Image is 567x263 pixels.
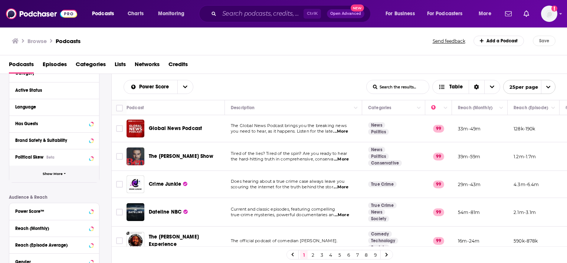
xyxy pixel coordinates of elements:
span: Toggle select row [116,125,123,132]
p: 99 [433,125,444,132]
a: Episodes [43,58,67,74]
a: News [368,122,385,128]
button: open menu [503,80,555,94]
button: Active Status [15,85,93,95]
span: Table [449,84,463,90]
span: Toggle select row [116,237,123,244]
a: Comedy [368,231,392,237]
a: Politics [368,153,389,159]
a: The [PERSON_NAME] Experience [149,233,222,248]
a: Charts [123,8,148,20]
a: Show notifications dropdown [521,7,532,20]
a: The Joe Rogan Experience [127,232,144,250]
p: 99 [433,153,444,160]
a: Crime Junkie [149,181,187,188]
a: Politics [368,129,389,135]
a: Podcasts [56,38,81,45]
button: Brand Safety & Suitability [15,136,93,145]
span: The Global News Podcast brings you the breaking news [231,123,347,128]
p: 99 [433,208,444,216]
div: Search podcasts, credits, & more... [206,5,378,22]
a: Technology [368,238,398,244]
div: Beta [46,155,55,160]
a: Podcasts [9,58,34,74]
span: ...More [334,212,349,218]
button: Reach (Episode Average) [15,240,93,249]
button: Show profile menu [541,6,557,22]
button: open menu [87,8,124,20]
span: New [351,4,364,12]
p: 4.3m-6.4m [514,181,539,188]
span: you need to hear, as it happens. Listen for the late [231,129,333,134]
p: 590k-878k [514,238,538,244]
span: Toggle select row [116,153,123,160]
a: Show notifications dropdown [502,7,515,20]
a: 3 [318,250,325,259]
span: For Business [386,9,415,19]
img: User Profile [541,6,557,22]
div: Language [15,104,88,110]
p: 99 [433,237,444,244]
a: 1 [300,250,308,259]
span: Show More [43,172,63,176]
a: Networks [135,58,160,74]
p: 128k-190k [514,126,535,132]
span: The official podcast of comedian [PERSON_NAME]. [231,238,337,243]
span: Does hearing about a true crime case always leave you [231,179,344,184]
a: Credits [168,58,188,74]
div: Active Status [15,88,88,93]
div: Reach (Episode Average) [15,243,87,248]
button: Open AdvancedNew [327,9,364,18]
a: 7 [354,250,361,259]
span: Logged in as vjacobi [541,6,557,22]
span: the hard-hitting truth in comprehensive, conserva [231,156,333,162]
input: Search podcasts, credits, & more... [219,8,304,20]
button: Has Guests [15,119,93,128]
button: open menu [380,8,424,20]
img: Crime Junkie [127,175,144,193]
button: Political SkewBeta [15,152,93,162]
span: Ctrl K [304,9,321,19]
span: true-crime mysteries, powerful documentaries an [231,212,334,217]
a: Global News Podcast [127,120,144,137]
button: Column Actions [441,104,450,113]
img: The Ben Shapiro Show [127,147,144,165]
p: 2.1m-3.1m [514,209,536,215]
a: 9 [371,250,379,259]
a: True Crime [368,181,397,187]
a: Conservative [368,160,402,166]
img: Dateline NBC [127,203,144,221]
a: 6 [345,250,352,259]
button: Reach (Monthly) [15,223,93,233]
span: ...More [333,129,348,134]
span: For Podcasters [427,9,463,19]
button: open menu [124,84,177,90]
span: Monitoring [158,9,184,19]
button: Column Actions [549,104,558,113]
span: ...More [334,184,348,190]
p: 39m-59m [458,153,480,160]
svg: Add a profile image [551,6,557,12]
span: Open Advanced [330,12,361,16]
a: 5 [336,250,343,259]
button: open menu [153,8,194,20]
a: True Crime [368,202,397,208]
a: Categories [76,58,106,74]
h3: Browse [27,38,47,45]
span: Current and classic episodes, featuring compelling [231,207,335,212]
a: Society [368,216,389,222]
button: Show More [9,166,99,182]
a: Lists [115,58,126,74]
div: Has Guests [15,121,87,126]
p: 54m-81m [458,209,480,215]
button: open menu [177,80,193,94]
a: News [368,209,385,215]
span: Global News Podcast [149,125,202,131]
span: Toggle select row [116,181,123,188]
span: More [479,9,491,19]
span: Power Score [139,84,171,90]
p: 33m-49m [458,126,481,132]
